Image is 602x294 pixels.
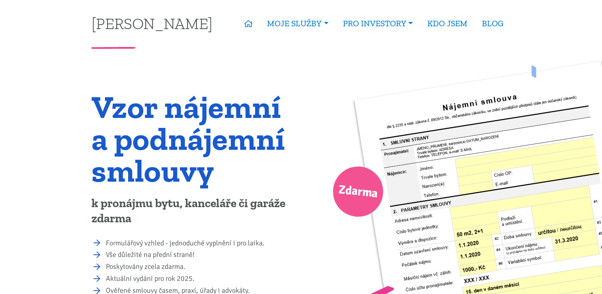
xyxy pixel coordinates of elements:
[106,273,296,284] li: Aktuální vydání pro rok 2025.
[92,91,296,186] h1: Vzor nájemní a podnájemní smlouvy
[337,179,379,204] span: Zdarma
[106,261,296,272] li: Poskytovány zcela zdarma.
[336,14,420,33] a: PRO INVESTORY
[106,249,296,261] li: Vše důležité na přední straně!
[92,16,212,31] a: [PERSON_NAME]
[475,14,510,33] a: BLOG
[420,14,475,33] a: KDO JSEM
[106,238,296,249] li: Formulářový vzhled - jednoduché vyplnění i pro laika.
[92,196,296,226] p: k pronájmu bytu, kanceláře či garáže zdarma
[260,14,335,33] a: MOJE SLUŽBY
